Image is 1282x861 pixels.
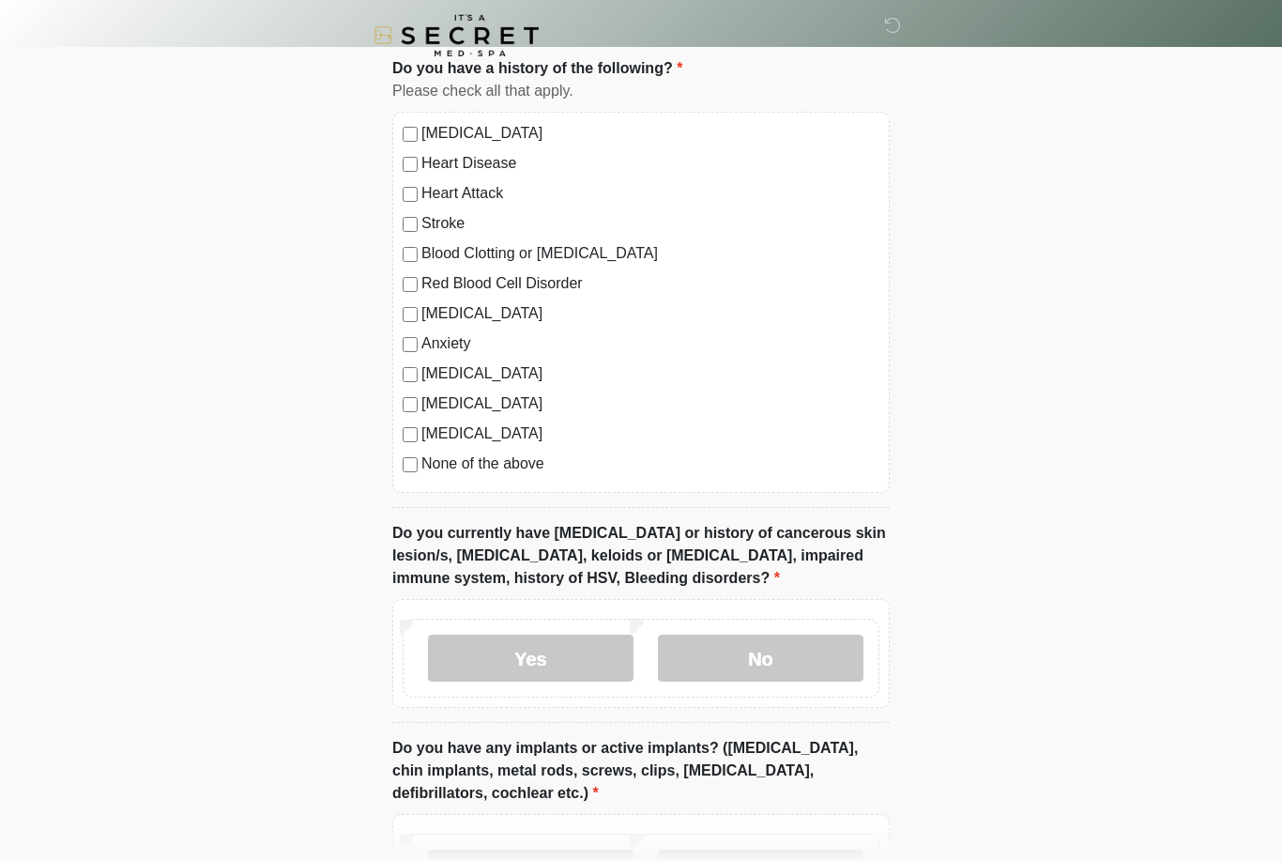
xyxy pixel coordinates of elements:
[403,247,418,262] input: Blood Clotting or [MEDICAL_DATA]
[421,152,879,175] label: Heart Disease
[421,332,879,355] label: Anxiety
[658,635,863,682] label: No
[403,337,418,352] input: Anxiety
[421,182,879,205] label: Heart Attack
[403,397,418,412] input: [MEDICAL_DATA]
[403,457,418,472] input: None of the above
[392,80,890,102] div: Please check all that apply.
[421,392,879,415] label: [MEDICAL_DATA]
[421,122,879,145] label: [MEDICAL_DATA]
[421,272,879,295] label: Red Blood Cell Disorder
[403,217,418,232] input: Stroke
[392,522,890,590] label: Do you currently have [MEDICAL_DATA] or history of cancerous skin lesion/s, [MEDICAL_DATA], keloi...
[403,157,418,172] input: Heart Disease
[403,367,418,382] input: [MEDICAL_DATA]
[403,127,418,142] input: [MEDICAL_DATA]
[374,14,539,56] img: It's A Secret Med Spa Logo
[421,302,879,325] label: [MEDICAL_DATA]
[403,427,418,442] input: [MEDICAL_DATA]
[421,453,879,475] label: None of the above
[421,423,879,445] label: [MEDICAL_DATA]
[428,635,633,682] label: Yes
[403,277,418,292] input: Red Blood Cell Disorder
[403,307,418,322] input: [MEDICAL_DATA]
[421,362,879,385] label: [MEDICAL_DATA]
[421,242,879,265] label: Blood Clotting or [MEDICAL_DATA]
[403,187,418,202] input: Heart Attack
[392,737,890,805] label: Do you have any implants or active implants? ([MEDICAL_DATA], chin implants, metal rods, screws, ...
[421,212,879,235] label: Stroke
